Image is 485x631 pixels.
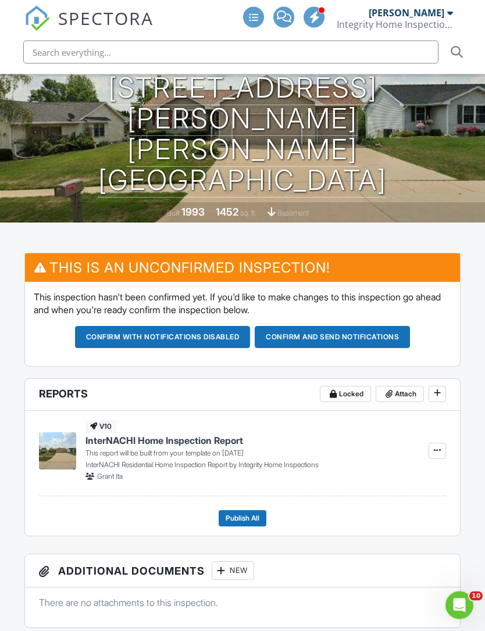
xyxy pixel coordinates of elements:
[24,6,50,31] img: The Best Home Inspection Software - Spectora
[445,591,473,619] iframe: Intercom live chat
[369,7,444,19] div: [PERSON_NAME]
[24,16,154,40] a: SPECTORA
[167,209,180,218] span: Built
[34,291,452,317] p: This inspection hasn't been confirmed yet. If you'd like to make changes to this inspection go ah...
[240,209,256,218] span: sq. ft.
[469,591,483,601] span: 10
[277,209,309,218] span: basement
[337,19,453,30] div: Integrity Home Inspections
[39,597,447,610] p: There are no attachments to this inspection.
[255,327,410,349] button: Confirm and send notifications
[216,206,238,218] div: 1452
[212,562,254,580] div: New
[23,41,438,64] input: Search everything...
[75,327,251,349] button: Confirm with notifications disabled
[58,6,154,30] span: SPECTORA
[25,555,461,588] h3: Additional Documents
[25,254,461,282] h3: This is an Unconfirmed Inspection!
[181,206,205,218] div: 1993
